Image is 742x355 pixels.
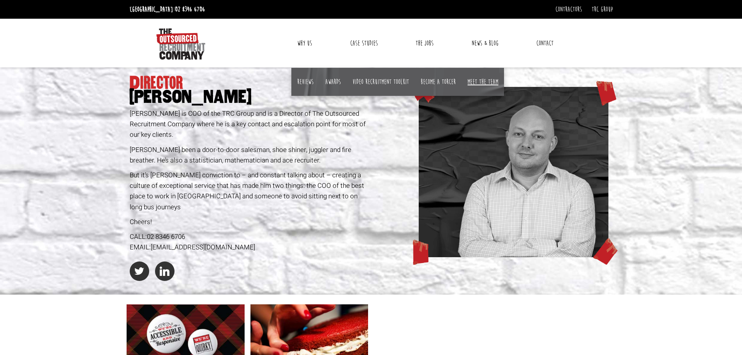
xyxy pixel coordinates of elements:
div: CALL: [130,231,368,242]
a: Video Recruitment Toolkit [352,78,409,86]
span: [PERSON_NAME] is COO of the TRC Group and is a Director of The Outsourced Recruitment Company whe... [130,109,366,140]
a: Case Studies [344,34,384,53]
a: Contact [531,34,559,53]
a: Awards [325,78,341,86]
p: Cheers! [130,217,368,227]
a: 02 8346 6706 [147,232,185,242]
a: Reviews [297,78,314,86]
div: EMAIL: [130,242,368,253]
a: The Jobs [410,34,439,53]
span: [PERSON_NAME] [130,90,368,104]
img: profile-simon.png [419,87,609,257]
a: Contractors [555,5,582,14]
a: [EMAIL_ADDRESS][DOMAIN_NAME] [151,242,255,252]
a: News & Blog [466,34,504,53]
a: 02 8346 6706 [175,5,205,14]
a: TRC Group [592,5,613,14]
img: The Outsourced Recruitment Company [156,28,205,60]
a: Become a TORCer [421,78,456,86]
p: But it’s [PERSON_NAME] conviction to – and constant talking about – creating a culture of excepti... [130,170,368,212]
li: [GEOGRAPHIC_DATA]: [128,3,207,16]
a: Meet the team [467,78,498,86]
a: Why Us [291,34,318,53]
span: [PERSON_NAME] been a door-to-door salesman, shoe shiner, juggler and fire breather. He’s also a s... [130,145,351,165]
h1: Director [130,76,368,104]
